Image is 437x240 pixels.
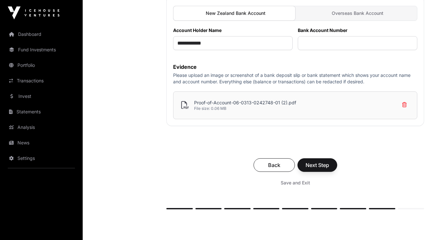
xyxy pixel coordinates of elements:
[5,43,78,57] a: Fund Investments
[254,158,295,172] button: Back
[173,27,293,34] label: Account Holder Name
[194,106,296,111] p: File size: 0.06 MB
[297,158,337,172] button: Next Step
[5,89,78,103] a: Invest
[405,209,437,240] iframe: Chat Widget
[8,6,59,19] img: Icehouse Ventures Logo
[5,58,78,72] a: Portfolio
[281,180,310,186] span: Save and Exit
[5,120,78,134] a: Analysis
[306,161,329,169] span: Next Step
[332,10,383,16] span: Overseas Bank Account
[298,27,417,34] label: Bank Account Number
[173,63,417,71] label: Evidence
[5,27,78,41] a: Dashboard
[5,136,78,150] a: News
[273,177,318,189] button: Save and Exit
[194,99,296,106] p: Proof-of-Account-06-0313-0242748-01 (2).pdf
[173,72,417,85] p: Please upload an image or screenshot of a bank deposit slip or bank statement which shows your ac...
[5,74,78,88] a: Transactions
[5,105,78,119] a: Statements
[194,99,296,111] div: Proof-of-Account-06-0313-0242748-01 (2).pdf
[5,151,78,165] a: Settings
[262,161,287,169] span: Back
